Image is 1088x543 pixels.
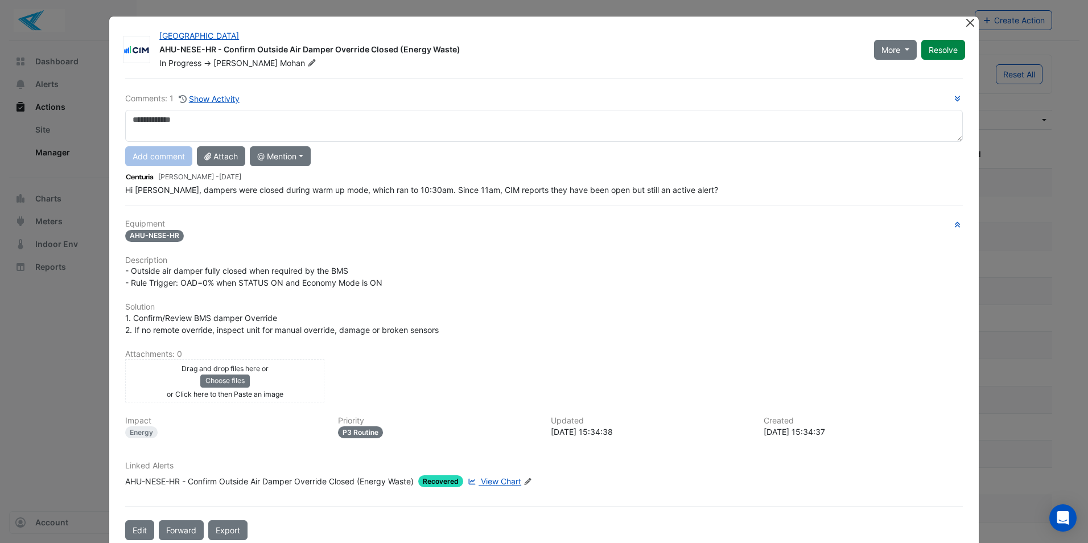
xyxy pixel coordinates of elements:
[125,256,963,265] h6: Description
[125,520,154,540] button: Edit
[125,302,963,312] h6: Solution
[764,426,963,438] div: [DATE] 15:34:37
[551,416,750,426] h6: Updated
[219,172,241,181] span: 2025-08-11 15:34:38
[159,520,204,540] button: Forward
[125,230,184,242] span: AHU-NESE-HR
[178,92,240,105] button: Show Activity
[338,416,537,426] h6: Priority
[125,416,324,426] h6: Impact
[881,44,900,56] span: More
[125,349,963,359] h6: Attachments: 0
[125,92,240,105] div: Comments: 1
[764,416,963,426] h6: Created
[204,58,211,68] span: ->
[250,146,311,166] button: @ Mention
[125,266,382,287] span: - Outside air damper fully closed when required by the BMS - Rule Trigger: OAD=0% when STATUS ON ...
[921,40,965,60] button: Resolve
[158,172,241,182] small: [PERSON_NAME] -
[280,57,318,69] span: Mohan
[197,146,245,166] button: Attach
[125,219,963,229] h6: Equipment
[1049,504,1077,532] div: Open Intercom Messenger
[208,520,248,540] a: Export
[965,17,976,28] button: Close
[123,44,150,56] img: CIM
[200,375,250,387] button: Choose files
[125,313,439,335] span: 1. Confirm/Review BMS damper Override 2. If no remote override, inspect unit for manual override,...
[167,390,283,398] small: or Click here to then Paste an image
[213,58,278,68] span: [PERSON_NAME]
[465,475,521,487] a: View Chart
[159,31,239,40] a: [GEOGRAPHIC_DATA]
[182,364,269,373] small: Drag and drop files here or
[551,426,750,438] div: [DATE] 15:34:38
[418,475,463,487] span: Recovered
[481,476,521,486] span: View Chart
[524,478,532,486] fa-icon: Edit Linked Alerts
[874,40,917,60] button: More
[125,461,963,471] h6: Linked Alerts
[125,475,414,487] div: AHU-NESE-HR - Confirm Outside Air Damper Override Closed (Energy Waste)
[125,426,158,438] div: Energy
[338,426,383,438] div: P3 Routine
[159,44,860,57] div: AHU-NESE-HR - Confirm Outside Air Damper Override Closed (Energy Waste)
[125,171,154,184] img: Centuria
[159,58,201,68] span: In Progress
[125,185,718,195] span: Hi [PERSON_NAME], dampers were closed during warm up mode, which ran to 10:30am. Since 11am, CIM ...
